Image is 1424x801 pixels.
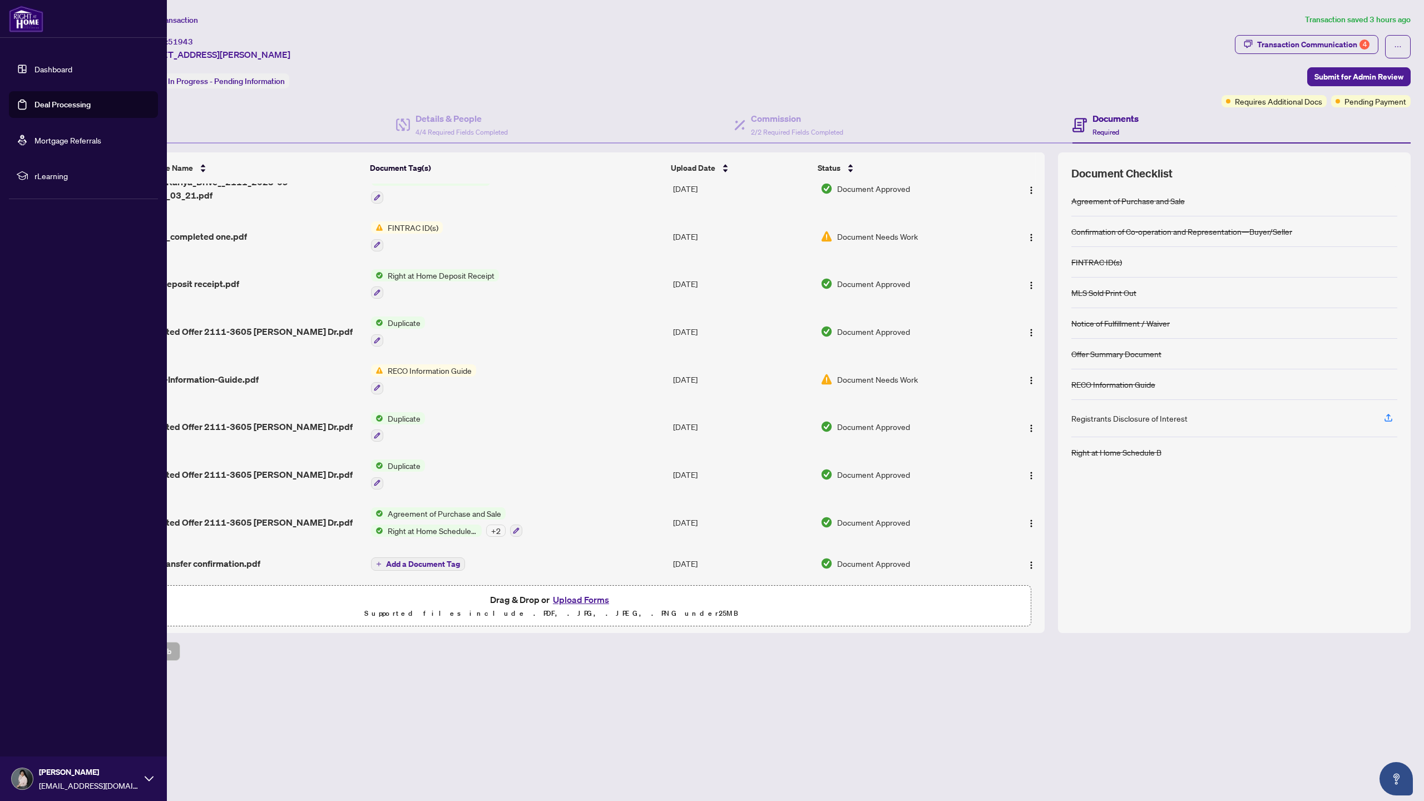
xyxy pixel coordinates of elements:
span: RAH deposit receipt.pdf [140,277,239,290]
span: Upload Date [671,162,715,174]
span: [EMAIL_ADDRESS][DOMAIN_NAME] [39,779,139,792]
img: Document Status [820,373,833,385]
span: Right at Home Schedule B [383,525,482,537]
span: Document Approved [837,325,910,338]
button: Logo [1022,228,1040,245]
img: Status Icon [371,221,383,234]
h4: Details & People [416,112,508,125]
span: Duplicate [383,459,425,472]
img: Document Status [820,421,833,433]
span: Accepted Offer 2111-3605 [PERSON_NAME] Dr.pdf [140,325,353,338]
button: Logo [1022,370,1040,388]
a: Dashboard [34,64,72,74]
img: Status Icon [371,412,383,424]
img: Profile Icon [12,768,33,789]
div: Offer Summary Document [1071,348,1161,360]
span: View Transaction [139,15,198,25]
img: Status Icon [371,507,383,520]
img: Status Icon [371,459,383,472]
div: 4 [1359,39,1369,50]
span: Requires Additional Docs [1235,95,1322,107]
td: [DATE] [669,308,815,355]
span: plus [376,561,382,567]
button: Upload Forms [550,592,612,607]
button: Logo [1022,466,1040,483]
div: Transaction Communication [1257,36,1369,53]
h4: Commission [751,112,843,125]
span: RECO Information Guide [383,364,476,377]
button: Status IconDuplicate [371,412,425,442]
button: Logo [1022,275,1040,293]
button: Status IconRight at Home Deposit Receipt [371,269,499,299]
span: 51943 [168,37,193,47]
span: Duplicate [383,317,425,329]
img: Logo [1027,281,1036,290]
img: Logo [1027,233,1036,242]
button: Logo [1022,418,1040,436]
span: Document Approved [837,468,910,481]
img: Status Icon [371,269,383,281]
span: Required [1092,128,1119,136]
span: Document Needs Work [837,373,918,385]
img: Logo [1027,328,1036,337]
span: 3605_Kariya_Drive__2111_2025-09-16_11_03_21.pdf [140,175,362,202]
div: FINTRAC ID(s) [1071,256,1122,268]
button: Status IconDuplicate [371,459,425,489]
th: (18) File Name [135,152,365,184]
td: [DATE] [669,403,815,451]
button: Logo [1022,323,1040,340]
h4: Documents [1092,112,1139,125]
td: [DATE] [669,165,815,212]
button: Submit for Admin Review [1307,67,1411,86]
img: Document Status [820,182,833,195]
button: Logo [1022,180,1040,197]
button: Add a Document Tag [371,557,465,571]
span: wire transfer confirmation.pdf [140,557,260,570]
img: Logo [1027,376,1036,385]
button: Transaction Communication4 [1235,35,1378,54]
span: Agreement of Purchase and Sale [383,507,506,520]
img: Logo [1027,471,1036,480]
a: Deal Processing [34,100,91,110]
img: Logo [1027,424,1036,433]
div: + 2 [486,525,506,537]
span: rLearning [34,170,150,182]
span: Document Approved [837,278,910,290]
span: Accepted Offer 2111-3605 [PERSON_NAME] Dr.pdf [140,420,353,433]
div: RECO Information Guide [1071,378,1155,390]
td: [DATE] [669,355,815,403]
span: Right at Home Deposit Receipt [383,269,499,281]
span: Pending Payment [1344,95,1406,107]
article: Transaction saved 3 hours ago [1305,13,1411,26]
div: MLS Sold Print Out [1071,286,1136,299]
span: Duplicate [383,412,425,424]
img: logo [9,6,43,32]
span: Accepted Offer 2111-3605 [PERSON_NAME] Dr.pdf [140,516,353,529]
button: Status IconRECO Information Guide [371,364,476,394]
div: Confirmation of Co-operation and Representation—Buyer/Seller [1071,225,1292,238]
span: Drag & Drop or [490,592,612,607]
img: Document Status [820,557,833,570]
span: fintrac_completed one.pdf [140,230,247,243]
span: Document Approved [837,182,910,195]
span: Submit for Admin Review [1314,68,1403,86]
img: Document Status [820,278,833,290]
span: FINTRAC ID(s) [383,221,443,234]
span: Status [818,162,840,174]
button: Status IconDuplicate [371,317,425,347]
button: Logo [1022,513,1040,531]
td: [DATE] [669,212,815,260]
th: Document Tag(s) [365,152,666,184]
span: Document Checklist [1071,166,1173,181]
button: Status IconAgreement of Purchase and SaleStatus IconRight at Home Schedule B+2 [371,507,522,537]
span: [STREET_ADDRESS][PERSON_NAME] [138,48,290,61]
th: Upload Date [666,152,813,184]
img: Status Icon [371,364,383,377]
img: Logo [1027,186,1036,195]
img: Document Status [820,516,833,528]
span: Add a Document Tag [386,560,460,568]
td: [DATE] [669,546,815,581]
p: Supported files include .PDF, .JPG, .JPEG, .PNG under 25 MB [78,607,1024,620]
span: ellipsis [1394,43,1402,51]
